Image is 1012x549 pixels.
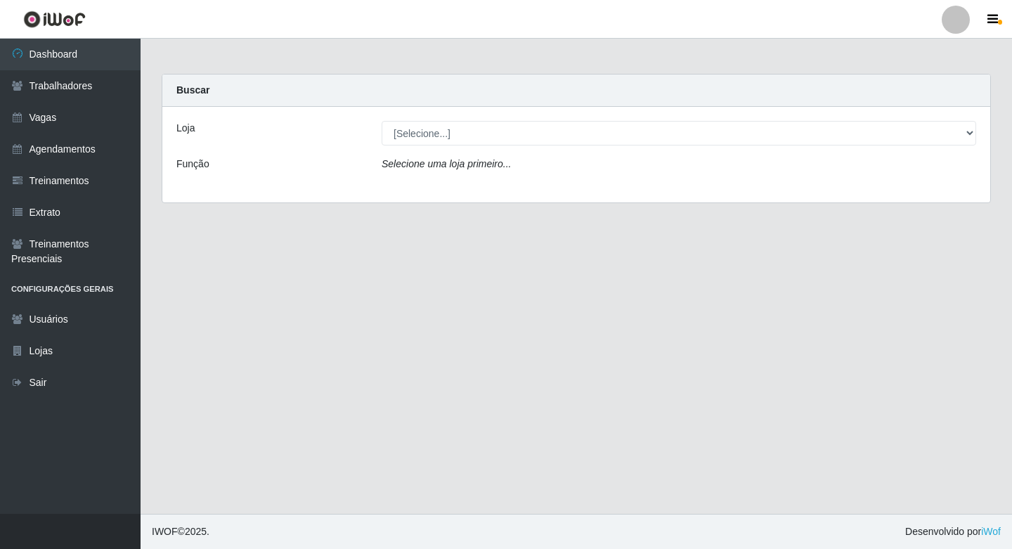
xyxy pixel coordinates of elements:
span: © 2025 . [152,524,209,539]
span: Desenvolvido por [905,524,1001,539]
label: Função [176,157,209,172]
span: IWOF [152,526,178,537]
a: iWof [981,526,1001,537]
label: Loja [176,121,195,136]
i: Selecione uma loja primeiro... [382,158,511,169]
img: CoreUI Logo [23,11,86,28]
strong: Buscar [176,84,209,96]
